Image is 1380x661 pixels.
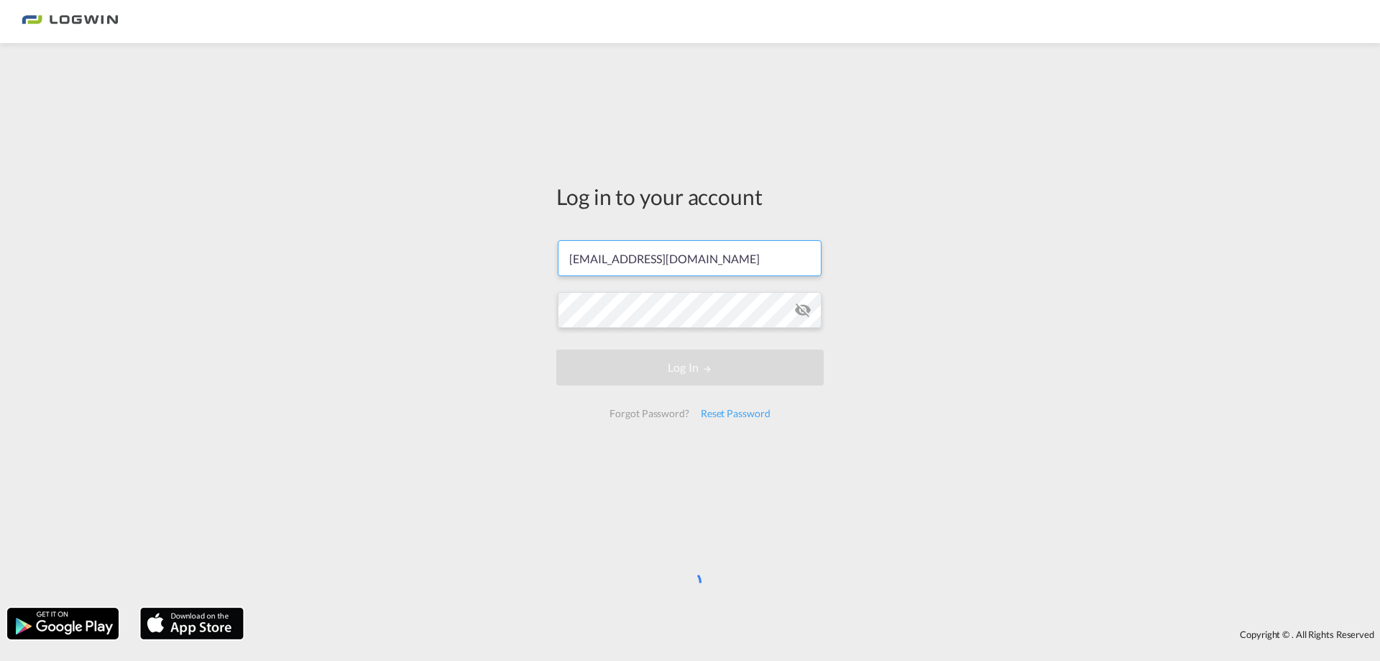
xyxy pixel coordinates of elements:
div: Forgot Password? [604,401,694,427]
img: apple.png [139,606,245,641]
img: bc73a0e0d8c111efacd525e4c8ad7d32.png [22,6,119,38]
div: Reset Password [695,401,776,427]
img: google.png [6,606,120,641]
div: Copyright © . All Rights Reserved [251,622,1380,647]
div: Log in to your account [556,181,824,211]
md-icon: icon-eye-off [794,301,811,319]
input: Enter email/phone number [558,240,822,276]
button: LOGIN [556,350,824,386]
